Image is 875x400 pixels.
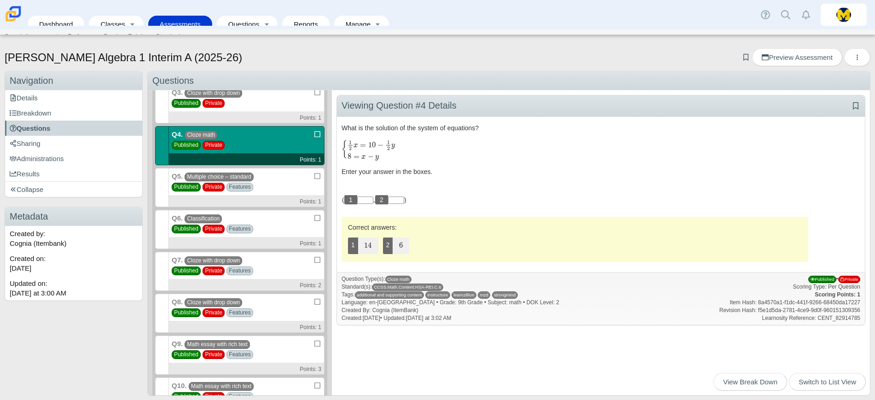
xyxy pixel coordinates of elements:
a: Questions [221,16,260,33]
span: Features [226,183,253,191]
span: Features [226,350,253,359]
h1: [PERSON_NAME] Algebra 1 Interim A (2025-26) [5,50,242,65]
a: Performance Bands [64,29,124,43]
time: Oct 4, 2021 at 4:23 PM [363,315,380,321]
span: Published [808,276,836,283]
a: Standards [152,29,186,43]
a: Alerts [796,5,816,25]
span: strongmind [492,291,518,299]
div: Language: en-[GEOGRAPHIC_DATA] • Grade: 9th Grade • Subject: math • DOK Level: 2 Created By: Cogn... [342,275,860,322]
span: Published [172,350,201,359]
span: Private [203,183,225,191]
mjx-container: 14 [364,236,372,254]
small: Points: 1 [300,115,321,121]
span: Navigation [10,75,53,86]
div: Question Type(s): [342,275,860,283]
mjx-container: StartLayout Enlarged left brace 1st Row one half x equals 10 minus one half y 2nd Row 8 equals x ... [342,139,395,157]
div: Created by: Cognia (Itembank) [5,226,142,251]
span: additional and supporting content [355,291,424,299]
span: Private [203,350,225,359]
span: Math essay with rich text [189,382,254,391]
small: Points: 2 [300,282,321,289]
a: Details [5,90,142,105]
span: Preview Assessment [762,53,832,61]
span: Private [838,276,860,283]
div: ( , ) [342,191,808,209]
small: Points: 1 [300,157,321,163]
span: Collapse [10,186,43,193]
span: Cloze with drop down [185,89,242,98]
a: Search Assessments [1,29,64,43]
a: kyra.vandebunte.a59nMI [821,4,867,26]
a: Assessments [153,16,208,33]
span: Switch to List View [799,378,856,386]
a: Carmen School of Science & Technology [4,17,23,25]
span: Enter your answer in the boxes. [342,168,432,176]
span: Published [172,99,201,108]
a: Administrations [5,151,142,166]
span: Cloze with drop down [185,256,242,265]
a: CCSS.Math.Content.HSA-REI.C.6 [372,284,443,291]
div: Correct Answer 1: screenreader friendly version of equation not available. Correct Answer 2: scre... [342,217,808,262]
img: Carmen School of Science & Technology [4,4,23,23]
b: Q5. [172,172,183,180]
button: More options [844,48,870,66]
span: 2 [383,238,393,254]
a: Results [5,166,142,181]
small: Points: 1 [300,240,321,247]
span: Published [172,183,201,191]
span: Cloze math [185,131,217,139]
span: Features [226,308,253,317]
a: Add bookmark [742,53,750,61]
span: Published [172,308,201,317]
span: Correct answers: [348,223,397,232]
a: Reports [287,16,325,33]
div: Updated on: [5,276,142,301]
a: View Break Down [713,373,787,391]
span: Private [203,99,225,108]
b: Q4. [172,130,183,138]
div: Created on: [5,251,142,276]
span: mzd [478,291,490,299]
time: Jul 8, 2025 at 4:42 PM [10,264,31,272]
span: Sharing [10,139,41,147]
span: Published [172,225,201,233]
span: Features [226,225,253,233]
a: Sharing [5,136,142,151]
a: Collapse [5,182,142,197]
h3: Metadata [5,207,142,226]
div: Viewing Question #4 Details [342,98,575,113]
span: Administrations [10,155,64,162]
b: Q8. [172,298,183,306]
a: Classes [93,16,126,33]
time: Oct 9, 2025 at 3:02 AM [406,315,451,321]
a: Rubrics [124,29,152,43]
span: Questions [10,124,50,132]
span: 1 - no response given [357,196,373,204]
span: Published [172,267,201,275]
img: kyra.vandebunte.a59nMI [836,7,851,22]
span: Private [203,141,225,150]
b: Q7. [172,256,183,264]
a: Toggle expanded [260,16,273,33]
span: Breakdown [10,109,51,117]
a: Add bookmark [851,102,860,110]
span: learnzillion [452,291,476,299]
b: Q9. [172,340,183,348]
span: 1 [348,238,358,254]
b: Q10. [172,382,187,389]
span: Cloze with drop down [185,298,242,307]
mjx-container: 6 [399,236,403,254]
span: View Break Down [723,378,777,386]
a: Questions [5,121,142,136]
small: Points: 1 [300,324,321,330]
span: Results [10,170,40,178]
div: • Scoring Type: Per Question Item Hash: 8a4570a1-f1dc-441f-9266-68450da17227 Revision Hash: f5e1d... [719,275,860,322]
span: Details [10,94,38,102]
a: Preview Assessment [752,48,842,66]
span: 2 - no response given [388,196,404,204]
span: Classification [185,214,222,223]
b: Q3. [172,88,183,96]
div: Questions [148,71,870,90]
span: Math essay with rich text [185,340,250,349]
